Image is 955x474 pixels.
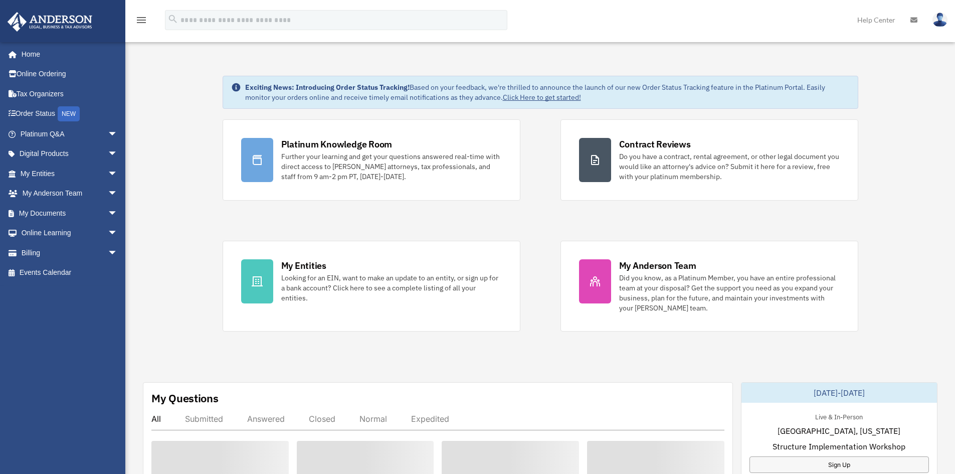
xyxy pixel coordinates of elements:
[245,83,410,92] strong: Exciting News: Introducing Order Status Tracking!
[560,119,858,201] a: Contract Reviews Do you have a contract, rental agreement, or other legal document you would like...
[108,203,128,224] span: arrow_drop_down
[151,414,161,424] div: All
[309,414,335,424] div: Closed
[108,144,128,165] span: arrow_drop_down
[619,138,691,150] div: Contract Reviews
[7,164,133,184] a: My Entitiesarrow_drop_down
[5,12,95,32] img: Anderson Advisors Platinum Portal
[108,243,128,263] span: arrow_drop_down
[108,164,128,184] span: arrow_drop_down
[185,414,223,424] div: Submitted
[807,411,871,421] div: Live & In-Person
[58,106,80,121] div: NEW
[7,64,133,84] a: Online Ordering
[932,13,947,27] img: User Pic
[7,124,133,144] a: Platinum Q&Aarrow_drop_down
[245,82,850,102] div: Based on your feedback, we're thrilled to announce the launch of our new Order Status Tracking fe...
[7,184,133,204] a: My Anderson Teamarrow_drop_down
[281,259,326,272] div: My Entities
[108,184,128,204] span: arrow_drop_down
[749,456,929,473] a: Sign Up
[108,124,128,144] span: arrow_drop_down
[773,440,905,452] span: Structure Implementation Workshop
[151,391,219,406] div: My Questions
[7,203,133,223] a: My Documentsarrow_drop_down
[167,14,178,25] i: search
[560,241,858,332] a: My Anderson Team Did you know, as a Platinum Member, you have an entire professional team at your...
[619,273,840,313] div: Did you know, as a Platinum Member, you have an entire professional team at your disposal? Get th...
[619,151,840,182] div: Do you have a contract, rental agreement, or other legal document you would like an attorney's ad...
[281,138,393,150] div: Platinum Knowledge Room
[619,259,696,272] div: My Anderson Team
[135,14,147,26] i: menu
[108,223,128,244] span: arrow_drop_down
[135,18,147,26] a: menu
[7,84,133,104] a: Tax Organizers
[7,104,133,124] a: Order StatusNEW
[223,119,520,201] a: Platinum Knowledge Room Further your learning and get your questions answered real-time with dire...
[7,223,133,243] a: Online Learningarrow_drop_down
[7,263,133,283] a: Events Calendar
[503,93,581,102] a: Click Here to get started!
[411,414,449,424] div: Expedited
[223,241,520,332] a: My Entities Looking for an EIN, want to make an update to an entity, or sign up for a bank accoun...
[281,273,502,303] div: Looking for an EIN, want to make an update to an entity, or sign up for a bank account? Click her...
[778,425,900,437] span: [GEOGRAPHIC_DATA], [US_STATE]
[7,144,133,164] a: Digital Productsarrow_drop_down
[359,414,387,424] div: Normal
[741,383,937,403] div: [DATE]-[DATE]
[281,151,502,182] div: Further your learning and get your questions answered real-time with direct access to [PERSON_NAM...
[7,243,133,263] a: Billingarrow_drop_down
[247,414,285,424] div: Answered
[7,44,128,64] a: Home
